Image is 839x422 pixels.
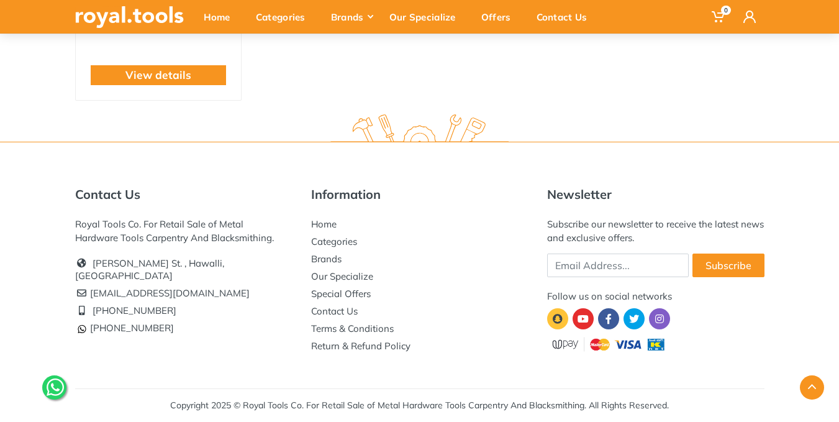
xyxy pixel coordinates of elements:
[322,4,381,30] div: Brands
[195,4,247,30] div: Home
[311,187,528,202] h5: Information
[528,4,604,30] div: Contact Us
[473,4,528,30] div: Offers
[311,253,342,265] a: Brands
[170,399,669,412] div: Copyright 2025 © Royal Tools Co. For Retail Sale of Metal Hardware Tools Carpentry And Blacksmith...
[311,288,371,300] a: Special Offers
[247,4,322,30] div: Categories
[381,4,473,30] div: Our Specialize
[75,322,174,334] a: [PHONE_NUMBER]
[547,290,764,303] div: Follow us on social networks
[311,270,373,282] a: Our Specialize
[125,67,191,83] a: View details
[311,218,337,230] a: Home
[692,254,764,277] button: Subscribe
[75,187,293,202] h5: Contact Us
[547,336,671,352] img: upay.png
[547,254,689,277] input: Email Address...
[311,340,410,352] a: Return & Refund Policy
[75,285,293,302] li: [EMAIL_ADDRESS][DOMAIN_NAME]
[75,218,293,245] div: Royal Tools Co. For Retail Sale of Metal Hardware Tools Carpentry And Blacksmithing.
[547,218,764,245] div: Subscribe our newsletter to receive the latest news and exclusive offers.
[721,6,731,15] span: 0
[547,187,764,202] h5: Newsletter
[311,323,394,334] a: Terms & Conditions
[311,305,358,317] a: Contact Us
[311,236,357,247] a: Categories
[75,257,224,282] a: [PERSON_NAME] St. , Hawalli, [GEOGRAPHIC_DATA]
[75,6,184,28] img: royal.tools Logo
[93,305,176,316] a: [PHONE_NUMBER]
